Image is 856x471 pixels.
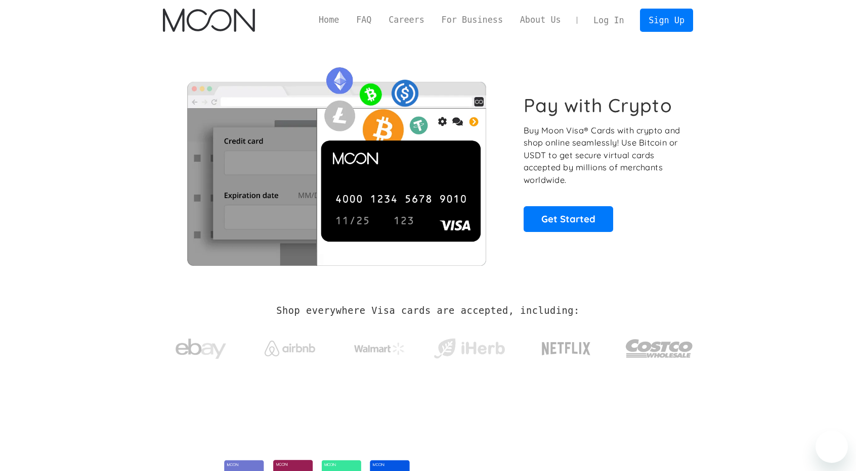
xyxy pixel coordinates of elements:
[511,14,570,26] a: About Us
[265,341,315,356] img: Airbnb
[342,333,417,360] a: Walmart
[176,333,226,365] img: ebay
[163,9,254,32] img: Moon Logo
[276,305,579,316] h2: Shop everywhere Visa cards are accepted, including:
[310,14,348,26] a: Home
[541,336,591,361] img: Netflix
[816,431,848,463] iframe: Bouton de lancement de la fenêtre de messagerie
[625,319,693,372] a: Costco
[163,60,509,265] img: Moon Cards let you spend your crypto anywhere Visa is accepted.
[380,14,433,26] a: Careers
[433,14,511,26] a: For Business
[585,9,632,31] a: Log In
[640,9,693,31] a: Sign Up
[432,325,507,367] a: iHerb
[163,323,238,370] a: ebay
[524,124,682,186] p: Buy Moon Visa® Cards with crypto and shop online seamlessly! Use Bitcoin or USDT to get secure vi...
[432,336,507,362] img: iHerb
[524,206,613,231] a: Get Started
[354,343,405,355] img: Walmart
[521,326,612,366] a: Netflix
[252,331,328,361] a: Airbnb
[625,329,693,367] img: Costco
[348,14,380,26] a: FAQ
[163,9,254,32] a: home
[524,94,672,117] h1: Pay with Crypto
